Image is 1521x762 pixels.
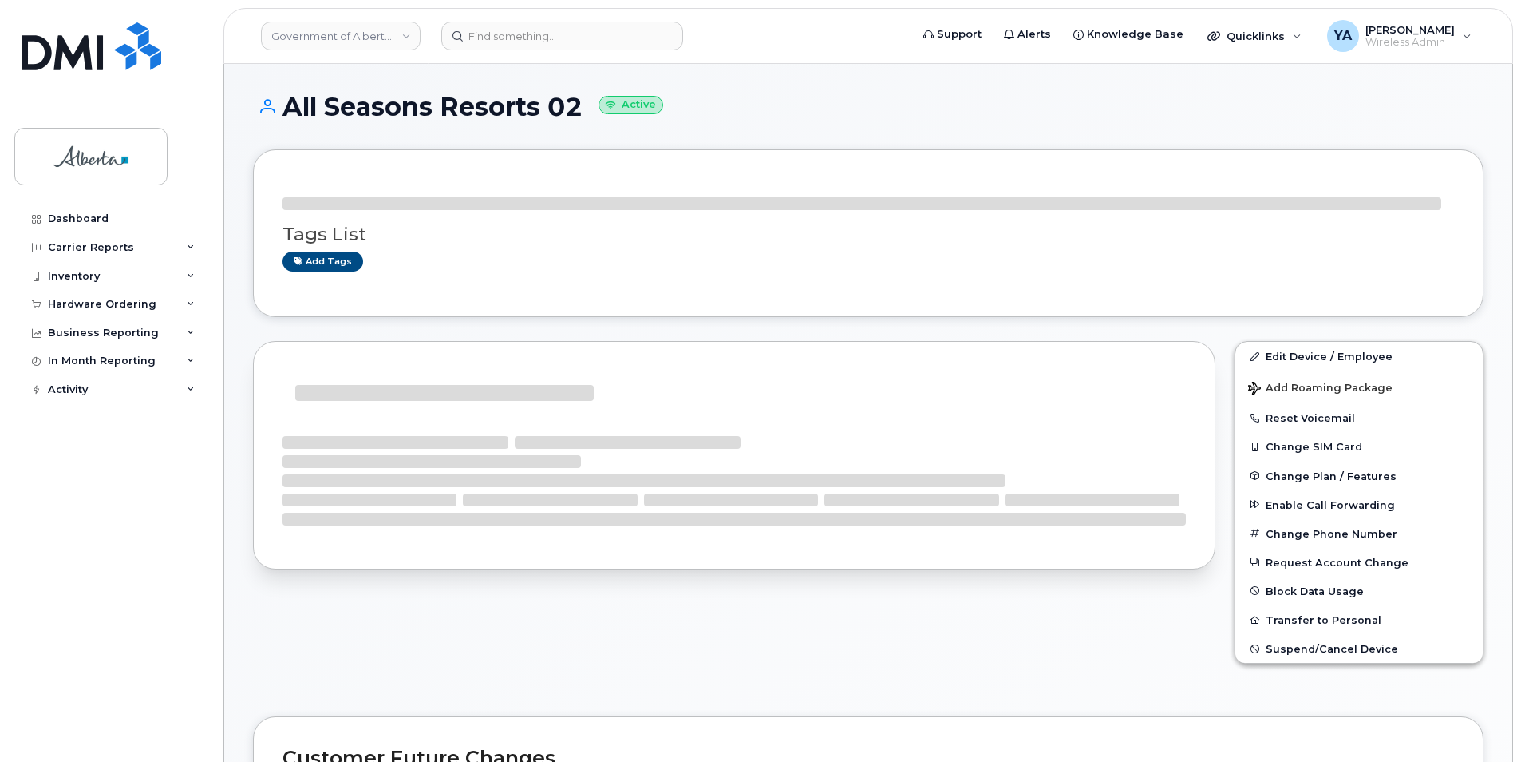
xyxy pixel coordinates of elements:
button: Change Plan / Features [1235,462,1483,490]
h1: All Seasons Resorts 02 [253,93,1483,121]
button: Change SIM Card [1235,432,1483,461]
button: Change Phone Number [1235,519,1483,548]
a: Add tags [282,252,363,272]
button: Enable Call Forwarding [1235,490,1483,519]
button: Add Roaming Package [1235,371,1483,403]
span: Suspend/Cancel Device [1266,643,1398,655]
button: Transfer to Personal [1235,605,1483,634]
span: Change Plan / Features [1266,470,1397,482]
span: Enable Call Forwarding [1266,498,1395,510]
a: Edit Device / Employee [1235,342,1483,371]
button: Reset Voicemail [1235,403,1483,432]
small: Active [599,96,663,114]
button: Suspend/Cancel Device [1235,634,1483,663]
h3: Tags List [282,224,1454,244]
button: Block Data Usage [1235,577,1483,605]
button: Request Account Change [1235,548,1483,577]
span: Add Roaming Package [1248,382,1393,397]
